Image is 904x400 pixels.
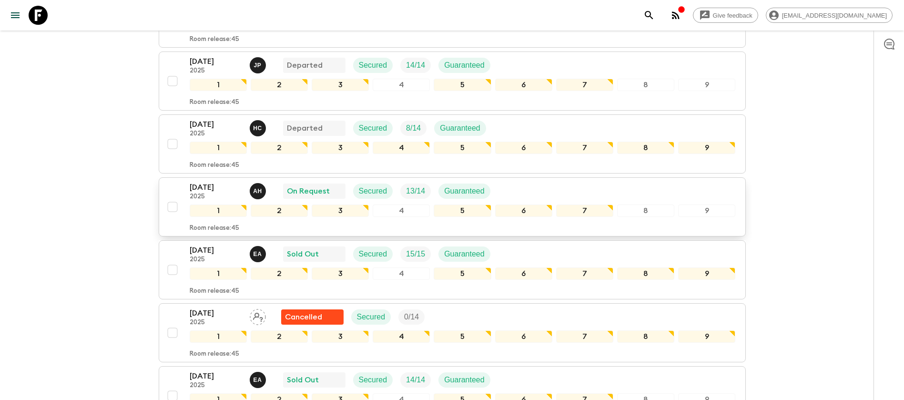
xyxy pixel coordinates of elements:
[400,372,431,388] div: Trip Fill
[190,256,242,264] p: 2025
[359,60,387,71] p: Secured
[250,60,268,68] span: Joseph Pimentel
[250,375,268,382] span: Ernesto Andrade
[440,123,480,134] p: Guaranteed
[556,205,613,217] div: 7
[357,311,386,323] p: Secured
[434,205,491,217] div: 5
[190,182,242,193] p: [DATE]
[556,142,613,154] div: 7
[495,330,552,343] div: 6
[444,248,485,260] p: Guaranteed
[250,246,268,262] button: EA
[190,205,247,217] div: 1
[287,185,330,197] p: On Request
[253,187,262,195] p: A H
[495,142,552,154] div: 6
[678,267,735,280] div: 9
[617,330,674,343] div: 8
[444,60,485,71] p: Guaranteed
[373,142,430,154] div: 4
[495,205,552,217] div: 6
[190,308,242,319] p: [DATE]
[495,267,552,280] div: 6
[353,184,393,199] div: Secured
[556,330,613,343] div: 7
[287,60,323,71] p: Departed
[190,245,242,256] p: [DATE]
[434,330,491,343] div: 5
[159,177,746,236] button: [DATE]2025Alejandro HuamboOn RequestSecuredTrip FillGuaranteed123456789Room release:45
[190,382,242,390] p: 2025
[777,12,892,19] span: [EMAIL_ADDRESS][DOMAIN_NAME]
[678,142,735,154] div: 9
[556,79,613,91] div: 7
[312,142,369,154] div: 3
[444,185,485,197] p: Guaranteed
[400,58,431,73] div: Trip Fill
[250,183,268,199] button: AH
[400,184,431,199] div: Trip Fill
[159,51,746,111] button: [DATE]2025Joseph PimentelDepartedSecuredTrip FillGuaranteed123456789Room release:45
[250,186,268,194] span: Alejandro Huambo
[159,240,746,299] button: [DATE]2025Ernesto AndradeSold OutSecuredTrip FillGuaranteed123456789Room release:45
[190,67,242,75] p: 2025
[190,79,247,91] div: 1
[444,374,485,386] p: Guaranteed
[190,162,239,169] p: Room release: 45
[406,248,425,260] p: 15 / 15
[251,142,308,154] div: 2
[359,374,387,386] p: Secured
[6,6,25,25] button: menu
[678,330,735,343] div: 9
[159,303,746,362] button: [DATE]2025Assign pack leaderFlash Pack cancellationSecuredTrip Fill123456789Room release:45
[254,376,262,384] p: E A
[406,185,425,197] p: 13 / 14
[766,8,893,23] div: [EMAIL_ADDRESS][DOMAIN_NAME]
[373,330,430,343] div: 4
[434,267,491,280] div: 5
[373,205,430,217] div: 4
[353,121,393,136] div: Secured
[678,205,735,217] div: 9
[190,370,242,382] p: [DATE]
[404,311,419,323] p: 0 / 14
[190,350,239,358] p: Room release: 45
[190,130,242,138] p: 2025
[495,79,552,91] div: 6
[312,79,369,91] div: 3
[353,246,393,262] div: Secured
[359,185,387,197] p: Secured
[406,123,421,134] p: 8 / 14
[190,267,247,280] div: 1
[400,121,427,136] div: Trip Fill
[190,225,239,232] p: Room release: 45
[159,114,746,174] button: [DATE]2025Hector Carillo DepartedSecuredTrip FillGuaranteed123456789Room release:45
[678,79,735,91] div: 9
[434,79,491,91] div: 5
[373,267,430,280] div: 4
[250,249,268,256] span: Ernesto Andrade
[617,142,674,154] div: 8
[617,79,674,91] div: 8
[190,142,247,154] div: 1
[250,372,268,388] button: EA
[190,99,239,106] p: Room release: 45
[617,205,674,217] div: 8
[359,248,387,260] p: Secured
[353,58,393,73] div: Secured
[434,142,491,154] div: 5
[708,12,758,19] span: Give feedback
[406,374,425,386] p: 14 / 14
[250,312,266,319] span: Assign pack leader
[190,36,239,43] p: Room release: 45
[617,267,674,280] div: 8
[556,267,613,280] div: 7
[398,309,425,325] div: Trip Fill
[190,119,242,130] p: [DATE]
[287,374,319,386] p: Sold Out
[406,60,425,71] p: 14 / 14
[190,319,242,327] p: 2025
[190,56,242,67] p: [DATE]
[190,287,239,295] p: Room release: 45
